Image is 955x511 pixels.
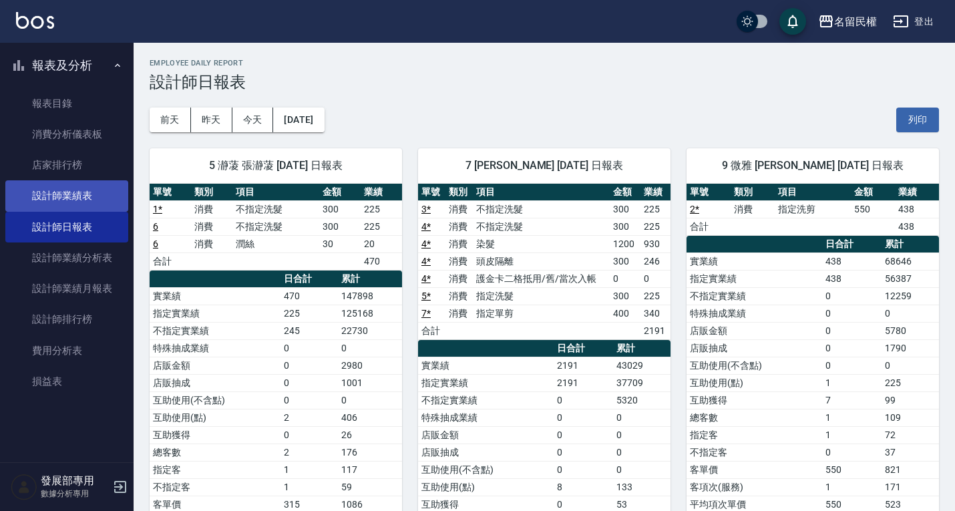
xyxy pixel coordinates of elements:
[640,305,671,322] td: 340
[445,200,473,218] td: 消費
[16,12,54,29] img: Logo
[280,461,338,478] td: 1
[613,478,671,496] td: 133
[150,478,280,496] td: 不指定客
[822,252,882,270] td: 438
[610,235,640,252] td: 1200
[338,461,402,478] td: 117
[5,304,128,335] a: 設計師排行榜
[834,13,877,30] div: 名留民權
[150,252,191,270] td: 合計
[150,59,939,67] h2: Employee Daily Report
[687,426,822,444] td: 指定客
[687,444,822,461] td: 不指定客
[280,409,338,426] td: 2
[640,252,671,270] td: 246
[554,391,613,409] td: 0
[338,339,402,357] td: 0
[813,8,882,35] button: 名留民權
[319,184,361,201] th: 金額
[361,200,402,218] td: 225
[418,478,554,496] td: 互助使用(點)
[5,88,128,119] a: 報表目錄
[418,357,554,374] td: 實業績
[687,339,822,357] td: 店販抽成
[882,374,939,391] td: 225
[895,184,939,201] th: 業績
[445,218,473,235] td: 消費
[191,184,232,201] th: 類別
[5,180,128,211] a: 設計師業績表
[445,287,473,305] td: 消費
[280,444,338,461] td: 2
[554,426,613,444] td: 0
[5,119,128,150] a: 消費分析儀表板
[822,287,882,305] td: 0
[896,108,939,132] button: 列印
[150,108,191,132] button: 前天
[319,200,361,218] td: 300
[687,218,731,235] td: 合計
[687,322,822,339] td: 店販金額
[610,200,640,218] td: 300
[150,409,280,426] td: 互助使用(點)
[418,426,554,444] td: 店販金額
[191,218,232,235] td: 消費
[687,391,822,409] td: 互助獲得
[882,252,939,270] td: 68646
[280,391,338,409] td: 0
[338,287,402,305] td: 147898
[610,184,640,201] th: 金額
[640,184,671,201] th: 業績
[150,391,280,409] td: 互助使用(不含點)
[41,474,109,488] h5: 發展部專用
[822,409,882,426] td: 1
[882,426,939,444] td: 72
[775,200,851,218] td: 指定洗剪
[822,236,882,253] th: 日合計
[153,238,158,249] a: 6
[5,48,128,83] button: 報表及分析
[338,271,402,288] th: 累計
[445,305,473,322] td: 消費
[554,409,613,426] td: 0
[150,73,939,92] h3: 設計師日報表
[822,444,882,461] td: 0
[5,242,128,273] a: 設計師業績分析表
[554,374,613,391] td: 2191
[554,461,613,478] td: 0
[338,374,402,391] td: 1001
[280,322,338,339] td: 245
[11,474,37,500] img: Person
[150,339,280,357] td: 特殊抽成業績
[640,200,671,218] td: 225
[418,374,554,391] td: 指定實業績
[687,184,939,236] table: a dense table
[640,218,671,235] td: 225
[361,235,402,252] td: 20
[150,184,191,201] th: 單號
[232,108,274,132] button: 今天
[445,184,473,201] th: 類別
[338,478,402,496] td: 59
[5,366,128,397] a: 損益表
[418,322,445,339] td: 合計
[150,374,280,391] td: 店販抽成
[779,8,806,35] button: save
[882,409,939,426] td: 109
[418,391,554,409] td: 不指定實業績
[280,357,338,374] td: 0
[613,426,671,444] td: 0
[687,357,822,374] td: 互助使用(不含點)
[822,461,882,478] td: 550
[166,159,386,172] span: 5 瀞蓤 張瀞蓤 [DATE] 日報表
[5,273,128,304] a: 設計師業績月報表
[687,374,822,391] td: 互助使用(點)
[882,391,939,409] td: 99
[191,108,232,132] button: 昨天
[232,235,319,252] td: 潤絲
[150,357,280,374] td: 店販金額
[613,409,671,426] td: 0
[361,184,402,201] th: 業績
[613,357,671,374] td: 43029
